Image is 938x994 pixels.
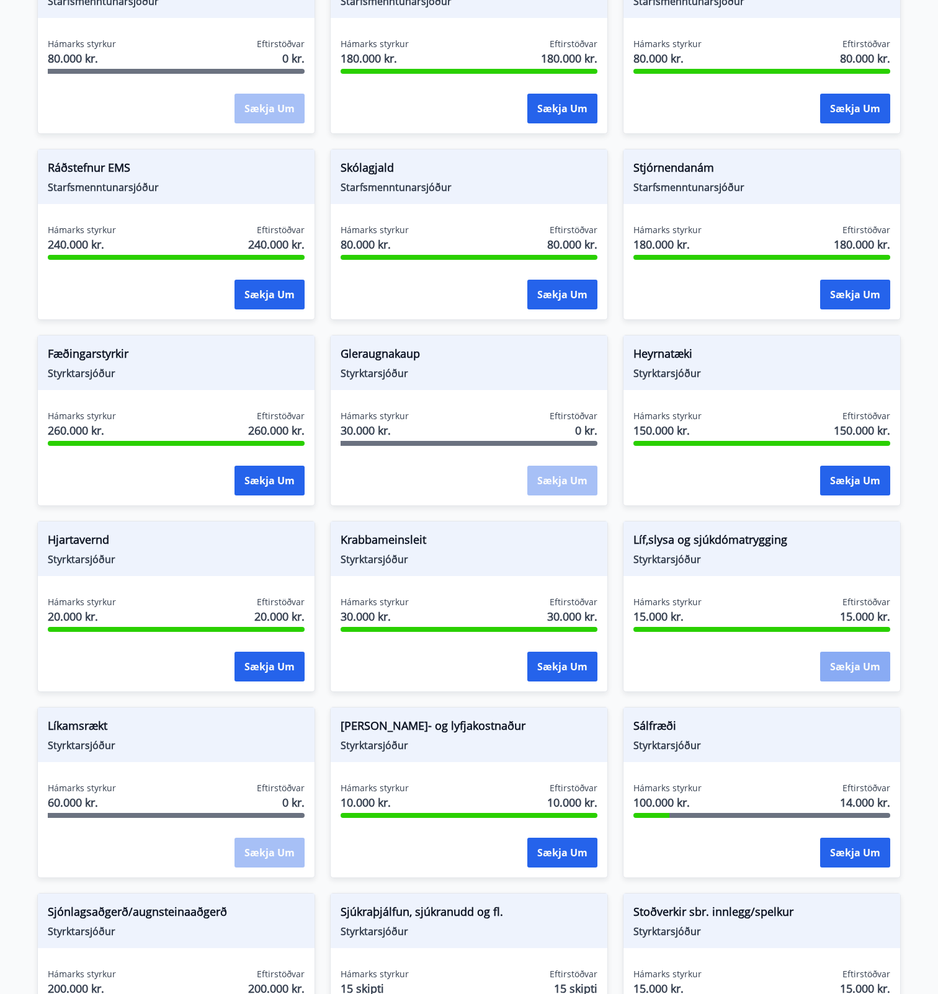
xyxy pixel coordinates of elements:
[254,608,305,624] span: 20.000 kr.
[48,739,305,752] span: Styrktarsjóður
[341,345,597,366] span: Gleraugnakaup
[633,608,702,624] span: 15.000 kr.
[341,422,409,438] span: 30.000 kr.
[842,596,890,608] span: Eftirstöðvar
[633,717,890,739] span: Sálfræði
[633,50,702,66] span: 80.000 kr.
[234,466,305,495] button: Sækja um
[834,236,890,252] span: 180.000 kr.
[234,280,305,309] button: Sækja um
[550,596,597,608] span: Eftirstöðvar
[341,968,409,980] span: Hámarks styrkur
[257,224,305,236] span: Eftirstöðvar
[48,236,116,252] span: 240.000 kr.
[48,50,116,66] span: 80.000 kr.
[48,410,116,422] span: Hámarks styrkur
[341,608,409,624] span: 30.000 kr.
[834,422,890,438] span: 150.000 kr.
[341,224,409,236] span: Hámarks styrkur
[257,410,305,422] span: Eftirstöðvar
[248,236,305,252] span: 240.000 kr.
[633,236,702,252] span: 180.000 kr.
[341,596,409,608] span: Hámarks styrkur
[48,925,305,938] span: Styrktarsjóður
[527,280,597,309] button: Sækja um
[633,925,890,938] span: Styrktarsjóður
[842,968,890,980] span: Eftirstöðvar
[48,180,305,194] span: Starfsmenntunarsjóður
[633,739,890,752] span: Styrktarsjóður
[257,782,305,794] span: Eftirstöðvar
[840,50,890,66] span: 80.000 kr.
[550,38,597,50] span: Eftirstöðvar
[48,968,116,980] span: Hámarks styrkur
[341,159,597,180] span: Skólagjald
[633,224,702,236] span: Hámarks styrkur
[48,345,305,366] span: Fæðingarstyrkir
[633,968,702,980] span: Hámarks styrkur
[633,180,890,194] span: Starfsmenntunarsjóður
[550,410,597,422] span: Eftirstöðvar
[48,596,116,608] span: Hámarks styrkur
[633,159,890,180] span: Stjórnendanám
[633,552,890,566] span: Styrktarsjóður
[48,422,116,438] span: 260.000 kr.
[341,782,409,794] span: Hámarks styrkur
[341,552,597,566] span: Styrktarsjóður
[633,366,890,380] span: Styrktarsjóður
[547,794,597,810] span: 10.000 kr.
[547,608,597,624] span: 30.000 kr.
[341,903,597,925] span: Sjúkraþjálfun, sjúkranudd og fl.
[840,608,890,624] span: 15.000 kr.
[820,466,890,495] button: Sækja um
[257,38,305,50] span: Eftirstöðvar
[341,739,597,752] span: Styrktarsjóður
[48,159,305,180] span: Ráðstefnur EMS
[633,903,890,925] span: Stoðverkir sbr. innlegg/spelkur
[282,794,305,810] span: 0 kr.
[633,782,702,794] span: Hámarks styrkur
[840,794,890,810] span: 14.000 kr.
[257,596,305,608] span: Eftirstöðvar
[633,596,702,608] span: Hámarks styrkur
[48,717,305,739] span: Líkamsrækt
[341,794,409,810] span: 10.000 kr.
[48,552,305,566] span: Styrktarsjóður
[341,38,409,50] span: Hámarks styrkur
[575,422,597,438] span: 0 kr.
[282,50,305,66] span: 0 kr.
[527,838,597,868] button: Sækja um
[527,652,597,681] button: Sækja um
[547,236,597,252] span: 80.000 kr.
[341,925,597,938] span: Styrktarsjóður
[341,366,597,380] span: Styrktarsjóður
[820,94,890,123] button: Sækja um
[527,94,597,123] button: Sækja um
[234,652,305,681] button: Sækja um
[341,50,409,66] span: 180.000 kr.
[341,236,409,252] span: 80.000 kr.
[633,345,890,366] span: Heyrnatæki
[48,782,116,794] span: Hámarks styrkur
[341,180,597,194] span: Starfsmenntunarsjóður
[633,794,702,810] span: 100.000 kr.
[48,366,305,380] span: Styrktarsjóður
[341,410,409,422] span: Hámarks styrkur
[550,782,597,794] span: Eftirstöðvar
[820,280,890,309] button: Sækja um
[633,410,702,422] span: Hámarks styrkur
[248,422,305,438] span: 260.000 kr.
[48,794,116,810] span: 60.000 kr.
[842,38,890,50] span: Eftirstöðvar
[842,782,890,794] span: Eftirstöðvar
[341,717,597,739] span: [PERSON_NAME]- og lyfjakostnaður
[842,410,890,422] span: Eftirstöðvar
[341,531,597,552] span: Krabbameinsleit
[257,968,305,980] span: Eftirstöðvar
[820,652,890,681] button: Sækja um
[48,531,305,552] span: Hjartavernd
[48,224,116,236] span: Hámarks styrkur
[550,968,597,980] span: Eftirstöðvar
[48,608,116,624] span: 20.000 kr.
[48,903,305,925] span: Sjónlagsaðgerð/augnsteinaaðgerð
